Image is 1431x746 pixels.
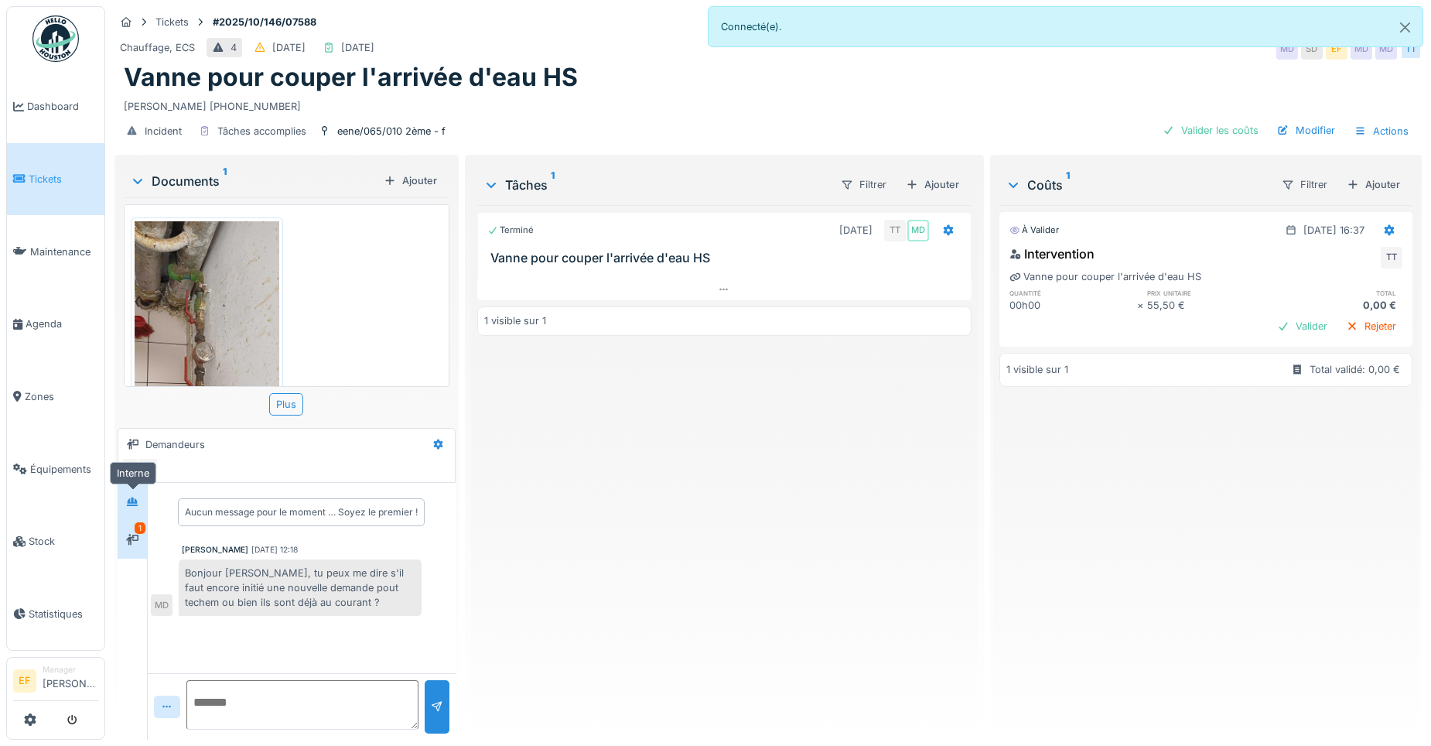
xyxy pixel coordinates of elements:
[7,143,104,216] a: Tickets
[120,40,195,55] div: Chauffage, ECS
[251,544,298,556] div: [DATE] 12:18
[1147,288,1275,298] h6: prix unitaire
[1009,288,1137,298] h6: quantité
[834,173,893,196] div: Filtrer
[182,544,248,556] div: [PERSON_NAME]
[483,176,828,194] div: Tâches
[1006,176,1269,194] div: Coûts
[1006,362,1068,377] div: 1 visible sur 1
[7,578,104,651] a: Statistiques
[1009,224,1059,237] div: À valider
[145,437,205,452] div: Demandeurs
[223,172,227,190] sup: 1
[121,457,143,479] div: EF
[839,223,873,238] div: [DATE]
[185,505,418,519] div: Aucun message pour le moment … Soyez le premier !
[337,124,446,139] div: eene/065/010 2ème - f
[1375,38,1397,60] div: MD
[1271,120,1341,141] div: Modifier
[7,505,104,578] a: Stock
[137,457,159,479] div: MD
[145,124,182,139] div: Incident
[1351,38,1372,60] div: MD
[32,15,79,62] img: Badge_color-CXgf-gQk.svg
[27,99,98,114] span: Dashboard
[1156,120,1265,141] div: Valider les coûts
[43,664,98,676] div: Manager
[1310,362,1400,377] div: Total validé: 0,00 €
[30,245,98,259] span: Maintenance
[26,317,98,331] span: Agenda
[484,313,546,328] div: 1 visible sur 1
[1301,38,1323,60] div: SD
[487,224,534,237] div: Terminé
[1340,316,1402,337] div: Rejeter
[29,607,98,621] span: Statistiques
[551,176,555,194] sup: 1
[124,93,1412,114] div: [PERSON_NAME] [PHONE_NUMBER]
[1147,298,1275,313] div: 55,50 €
[1276,38,1298,60] div: MD
[7,70,104,143] a: Dashboard
[1275,173,1334,196] div: Filtrer
[1400,38,1422,60] div: TT
[1009,269,1201,284] div: Vanne pour couper l'arrivée d'eau HS
[30,462,98,477] span: Équipements
[155,15,189,29] div: Tickets
[7,215,104,288] a: Maintenance
[124,63,578,92] h1: Vanne pour couper l'arrivée d'eau HS
[231,40,237,55] div: 4
[1271,316,1334,337] div: Valider
[179,559,422,617] div: Bonjour [PERSON_NAME], tu peux me dire s'il faut encore initié une nouvelle demande pout techem o...
[135,522,145,534] div: 1
[13,664,98,701] a: EF Manager[PERSON_NAME]
[907,220,929,241] div: MD
[151,594,172,616] div: MD
[272,40,306,55] div: [DATE]
[341,40,374,55] div: [DATE]
[1340,174,1406,195] div: Ajouter
[490,251,965,265] h3: Vanne pour couper l'arrivée d'eau HS
[43,664,98,697] li: [PERSON_NAME]
[1275,288,1402,298] h6: total
[1388,7,1422,48] button: Close
[900,174,965,195] div: Ajouter
[13,669,36,693] li: EF
[377,170,443,191] div: Ajouter
[708,6,1423,47] div: Connecté(e).
[207,15,323,29] strong: #2025/10/146/07588
[269,393,303,416] div: Plus
[7,288,104,361] a: Agenda
[7,433,104,505] a: Équipements
[25,389,98,404] span: Zones
[130,172,377,190] div: Documents
[1381,247,1402,269] div: TT
[1009,245,1095,263] div: Intervention
[884,220,906,241] div: TT
[29,534,98,549] span: Stock
[1326,38,1347,60] div: EF
[135,221,279,536] img: ow0kpzkwzavunvad84za6xetwzv7
[1066,176,1070,194] sup: 1
[217,124,306,139] div: Tâches accomplies
[1137,298,1147,313] div: ×
[110,462,156,484] div: Interne
[1275,298,1402,313] div: 0,00 €
[1009,298,1137,313] div: 00h00
[1303,223,1364,238] div: [DATE] 16:37
[1347,120,1416,142] div: Actions
[7,361,104,433] a: Zones
[29,172,98,186] span: Tickets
